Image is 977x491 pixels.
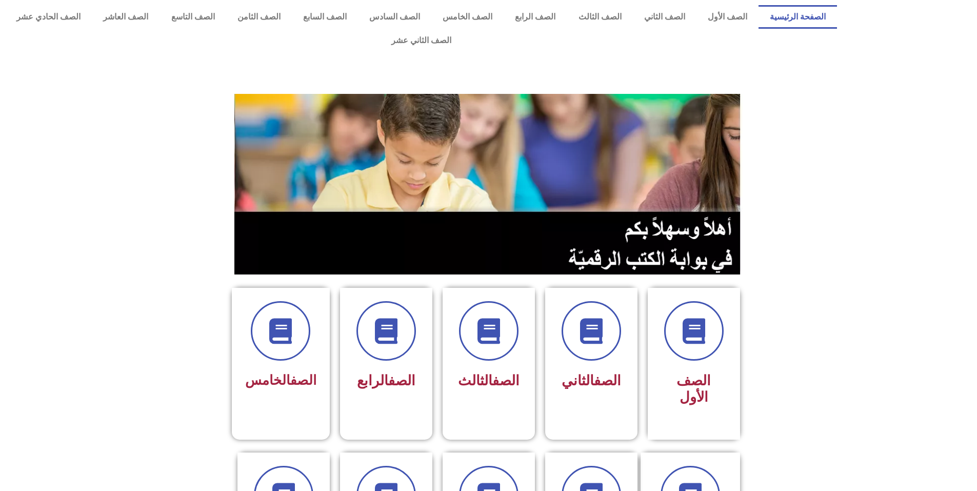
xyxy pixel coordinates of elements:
[5,5,92,29] a: الصف الحادي عشر
[357,372,415,389] span: الرابع
[5,29,837,52] a: الصف الثاني عشر
[676,372,711,405] span: الصف الأول
[504,5,567,29] a: الصف الرابع
[567,5,632,29] a: الصف الثالث
[245,372,316,388] span: الخامس
[492,372,520,389] a: الصف
[388,372,415,389] a: الصف
[92,5,159,29] a: الصف العاشر
[594,372,621,389] a: الصف
[696,5,759,29] a: الصف الأول
[226,5,292,29] a: الصف الثامن
[759,5,837,29] a: الصفحة الرئيسية
[458,372,520,389] span: الثالث
[292,5,358,29] a: الصف السابع
[633,5,696,29] a: الصف الثاني
[159,5,226,29] a: الصف التاسع
[290,372,316,388] a: الصف
[358,5,431,29] a: الصف السادس
[562,372,621,389] span: الثاني
[431,5,504,29] a: الصف الخامس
